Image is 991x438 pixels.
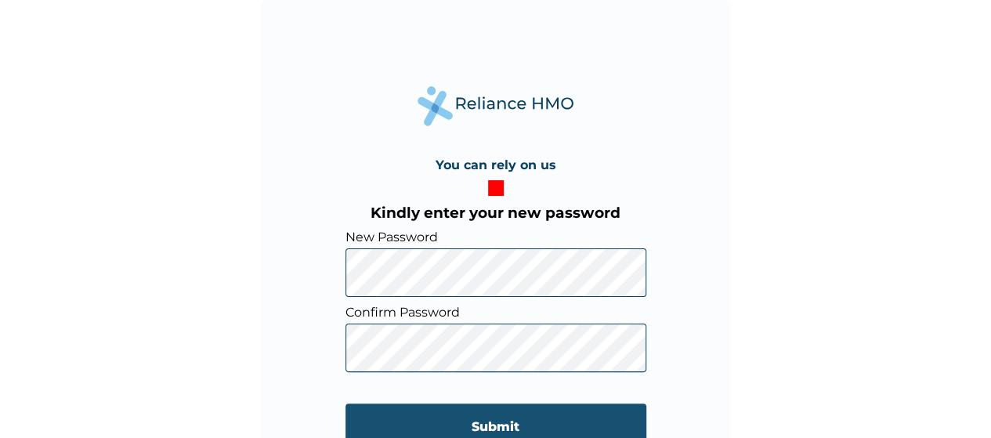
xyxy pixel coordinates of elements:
label: New Password [345,230,646,244]
h3: Kindly enter your new password [345,204,646,222]
img: Reliance Health's Logo [418,86,574,126]
h4: You can rely on us [436,157,556,172]
label: Confirm Password [345,305,646,320]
